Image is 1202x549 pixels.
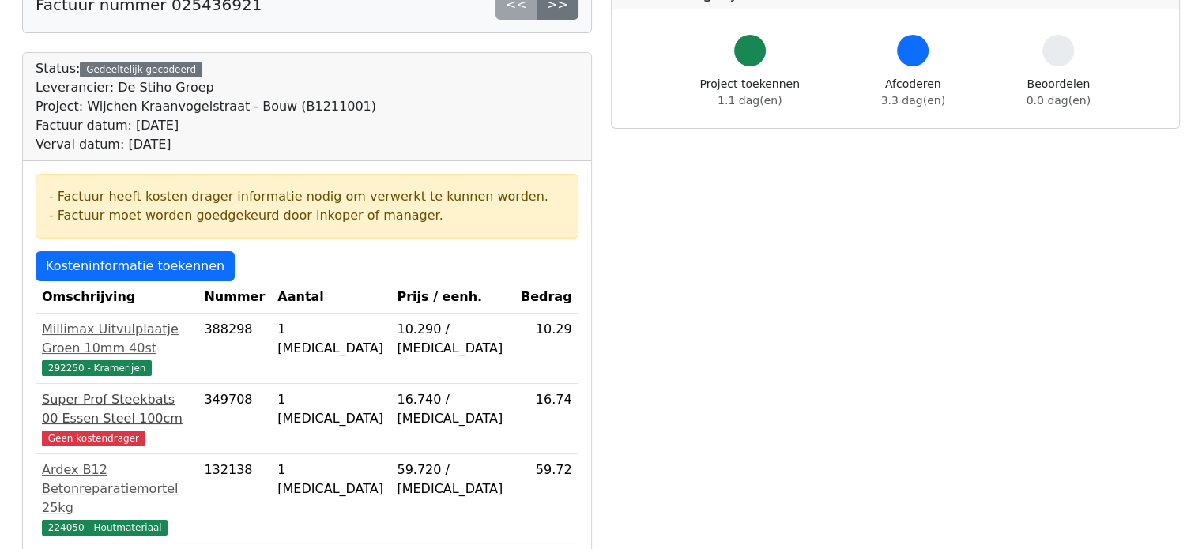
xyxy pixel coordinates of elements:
[198,281,271,314] th: Nummer
[36,116,376,135] div: Factuur datum: [DATE]
[397,320,507,358] div: 10.290 / [MEDICAL_DATA]
[277,390,384,428] div: 1 [MEDICAL_DATA]
[1027,76,1091,109] div: Beoordelen
[514,314,578,384] td: 10.29
[80,62,202,77] div: Gedeeltelijk gecodeerd
[42,461,191,536] a: Ardex B12 Betonreparatiemortel 25kg224050 - Houtmateriaal
[36,97,376,116] div: Project: Wijchen Kraanvogelstraat - Bouw (B1211001)
[36,135,376,154] div: Verval datum: [DATE]
[1027,94,1091,107] span: 0.0 dag(en)
[881,76,945,109] div: Afcoderen
[42,390,191,428] div: Super Prof Steekbats 00 Essen Steel 100cm
[42,360,152,376] span: 292250 - Kramerijen
[277,320,384,358] div: 1 [MEDICAL_DATA]
[397,461,507,498] div: 59.720 / [MEDICAL_DATA]
[49,206,565,225] div: - Factuur moet worden goedgekeurd door inkoper of manager.
[514,384,578,454] td: 16.74
[271,281,390,314] th: Aantal
[36,78,376,97] div: Leverancier: De Stiho Groep
[42,461,191,517] div: Ardex B12 Betonreparatiemortel 25kg
[198,454,271,543] td: 132138
[514,281,578,314] th: Bedrag
[36,281,198,314] th: Omschrijving
[700,76,800,109] div: Project toekennen
[42,320,191,358] div: Millimax Uitvulplaatje Groen 10mm 40st
[42,520,168,536] span: 224050 - Houtmateriaal
[42,320,191,377] a: Millimax Uitvulplaatje Groen 10mm 40st292250 - Kramerijen
[42,390,191,447] a: Super Prof Steekbats 00 Essen Steel 100cmGeen kostendrager
[49,187,565,206] div: - Factuur heeft kosten drager informatie nodig om verwerkt te kunnen worden.
[514,454,578,543] td: 59.72
[718,94,782,107] span: 1.1 dag(en)
[198,384,271,454] td: 349708
[36,59,376,154] div: Status:
[42,431,145,446] span: Geen kostendrager
[277,461,384,498] div: 1 [MEDICAL_DATA]
[881,94,945,107] span: 3.3 dag(en)
[397,390,507,428] div: 16.740 / [MEDICAL_DATA]
[198,314,271,384] td: 388298
[390,281,514,314] th: Prijs / eenh.
[36,251,235,281] a: Kosteninformatie toekennen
